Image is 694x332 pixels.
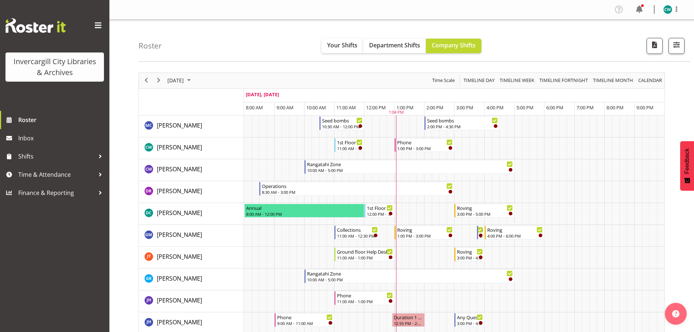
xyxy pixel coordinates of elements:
div: Chamique Mamolo"s event - Rangatahi Zone Begin From Thursday, September 25, 2025 at 10:00:00 AM G... [305,160,515,174]
div: Roving [457,204,513,211]
span: [PERSON_NAME] [157,274,202,282]
div: Phone [337,292,393,299]
button: Previous [141,76,151,85]
button: Company Shifts [426,39,481,53]
div: Jillian Hunter"s event - Duration 1 hours - Jillian Hunter Begin From Thursday, September 25, 202... [392,313,425,327]
div: 1st Floor Desk [367,204,392,211]
div: 1:00 PM - 3:00 PM [397,145,453,151]
td: Debra Robinson resource [139,181,244,203]
div: Aurora Catu"s event - Seed bombs Begin From Thursday, September 25, 2025 at 10:30:00 AM GMT+12:00... [319,116,364,130]
div: Annual [246,204,362,211]
button: Fortnight [538,76,589,85]
div: previous period [140,73,152,88]
span: 9:00 PM [636,104,654,111]
a: [PERSON_NAME] [157,274,202,283]
div: Duration 1 hours - [PERSON_NAME] [394,313,423,321]
div: Gabriel McKay Smith"s event - New book tagging Begin From Thursday, September 25, 2025 at 3:45:00... [477,226,485,239]
div: New book tagging [480,226,483,233]
div: Jillian Hunter"s event - Phone Begin From Thursday, September 25, 2025 at 9:00:00 AM GMT+12:00 En... [275,313,335,327]
div: 3:00 PM - 4:00 PM [457,320,482,326]
div: 3:00 PM - 4:00 PM [457,255,482,261]
div: 2:00 PM - 4:30 PM [427,124,498,129]
div: 8:30 AM - 3:00 PM [262,189,453,195]
div: Debra Robinson"s event - Operations Begin From Thursday, September 25, 2025 at 8:30:00 AM GMT+12:... [259,182,454,196]
img: catherine-wilson11657.jpg [663,5,672,14]
div: Ground floor Help Desk [337,248,393,255]
span: Timeline Week [499,76,535,85]
span: [PERSON_NAME] [157,296,202,304]
span: [PERSON_NAME] [157,318,202,326]
a: [PERSON_NAME] [157,121,202,130]
span: 7:00 PM [577,104,594,111]
button: Filter Shifts [668,38,685,54]
span: [DATE], [DATE] [246,91,279,98]
span: 11:00 AM [336,104,356,111]
span: Timeline Day [463,76,495,85]
span: Department Shifts [369,41,420,49]
div: 1:04 PM [389,109,404,116]
td: Jill Harpur resource [139,290,244,312]
span: 9:00 AM [276,104,294,111]
td: Aurora Catu resource [139,116,244,137]
img: Rosterit website logo [5,18,66,33]
button: Timeline Day [462,76,496,85]
span: calendar [637,76,663,85]
button: Next [154,76,164,85]
div: Roving [397,226,453,233]
div: Glen Tomlinson"s event - Roving Begin From Thursday, September 25, 2025 at 3:00:00 PM GMT+12:00 E... [454,247,484,261]
div: Invercargill City Libraries & Archives [13,56,97,78]
span: Shifts [18,151,95,162]
span: Inbox [18,133,106,144]
button: Month [637,76,663,85]
div: 9:00 AM - 11:00 AM [277,320,333,326]
button: Time Scale [431,76,456,85]
div: Phone [397,138,453,146]
span: 12:00 PM [366,104,386,111]
span: Time Scale [431,76,455,85]
button: Department Shifts [363,39,426,53]
div: Gabriel McKay Smith"s event - Roving Begin From Thursday, September 25, 2025 at 1:00:00 PM GMT+12... [395,226,455,239]
img: help-xxl-2.png [672,310,679,317]
span: Timeline Month [592,76,634,85]
div: 11:00 AM - 12:30 PM [337,233,377,239]
div: 3:00 PM - 5:00 PM [457,211,513,217]
span: Your Shifts [327,41,357,49]
div: 1st Floor Desk [337,138,362,146]
a: [PERSON_NAME] [157,318,202,327]
td: Gabriel McKay Smith resource [139,225,244,247]
a: [PERSON_NAME] [157,187,202,195]
span: [PERSON_NAME] [157,165,202,173]
span: 4:00 PM [486,104,504,111]
div: 10:00 AM - 5:00 PM [307,277,513,282]
div: Gabriel McKay Smith"s event - Collections Begin From Thursday, September 25, 2025 at 11:00:00 AM ... [334,226,379,239]
div: 1:00 PM - 3:00 PM [397,233,453,239]
button: Download a PDF of the roster for the current day [647,38,663,54]
span: 10:00 AM [306,104,326,111]
div: Donald Cunningham"s event - Annual Begin From Thursday, September 25, 2025 at 8:00:00 AM GMT+12:0... [244,204,364,218]
span: [DATE] [167,76,185,85]
span: 2:00 PM [426,104,443,111]
span: 8:00 AM [246,104,263,111]
td: Glen Tomlinson resource [139,247,244,269]
span: [PERSON_NAME] [157,231,202,239]
div: 8:00 AM - 12:00 PM [246,211,362,217]
div: Jill Harpur"s event - Phone Begin From Thursday, September 25, 2025 at 11:00:00 AM GMT+12:00 Ends... [334,291,395,305]
span: 1:00 PM [396,104,414,111]
a: [PERSON_NAME] [157,208,202,217]
td: Chamique Mamolo resource [139,159,244,181]
div: Roving [487,226,543,233]
div: Jillian Hunter"s event - Any Questions Begin From Thursday, September 25, 2025 at 3:00:00 PM GMT+... [454,313,484,327]
div: Collections [337,226,377,233]
td: Grace Roscoe-Squires resource [139,269,244,290]
div: Phone [277,313,333,321]
div: 3:45 PM - 4:00 PM [480,233,483,239]
span: Finance & Reporting [18,187,95,198]
div: 4:00 PM - 6:00 PM [487,233,543,239]
span: Feedback [684,148,690,174]
span: Time & Attendance [18,169,95,180]
button: Your Shifts [321,39,363,53]
button: Timeline Month [592,76,635,85]
span: [PERSON_NAME] [157,253,202,261]
div: next period [152,73,165,88]
div: Any Questions [457,313,482,321]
